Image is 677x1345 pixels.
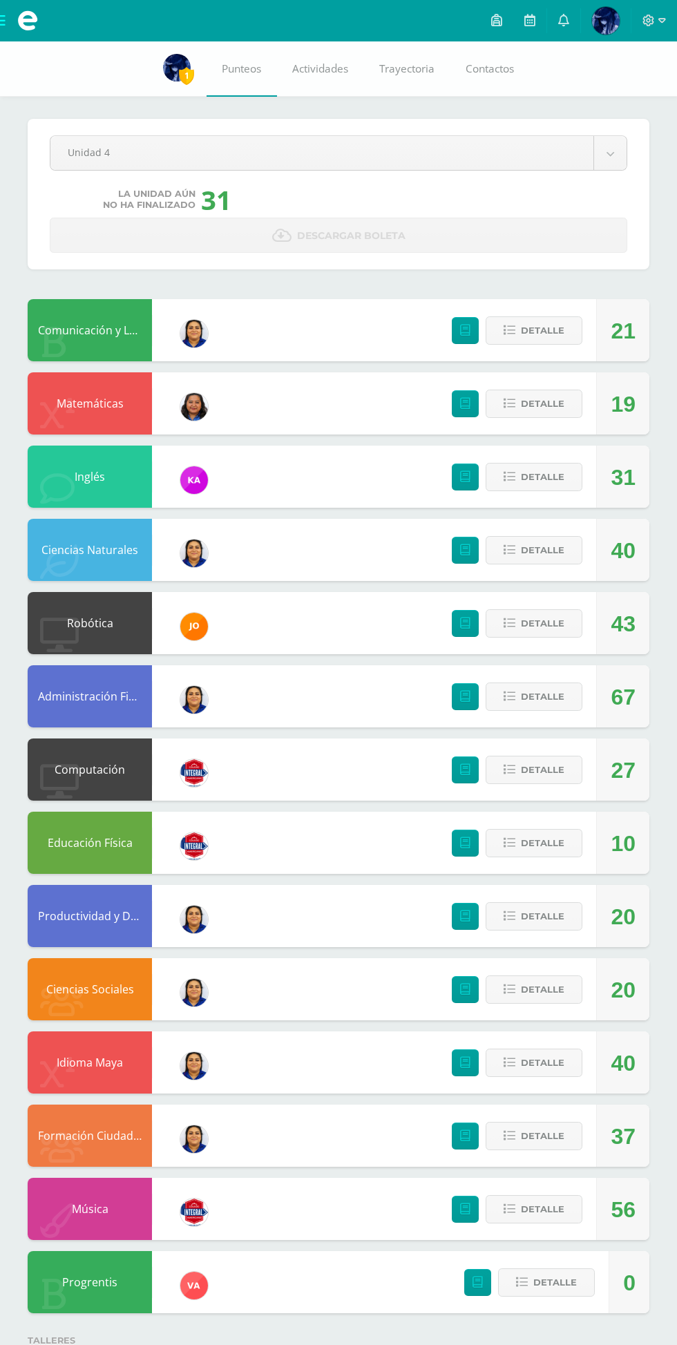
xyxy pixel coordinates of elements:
div: 27 [611,739,636,801]
div: Inglés [28,446,152,508]
div: Computación [28,738,152,801]
a: Contactos [450,41,530,97]
img: 18999b0c88c0c89f4036395265363e11.png [180,979,208,1007]
div: 43 [611,593,636,655]
div: 31 [201,182,231,218]
div: Comunicación y Lenguaje [28,299,152,361]
button: Detalle [486,536,582,564]
span: Actividades [292,61,348,76]
div: 56 [611,1179,636,1241]
span: Detalle [533,1270,577,1295]
button: Detalle [486,1195,582,1223]
div: Matemáticas [28,372,152,435]
img: 387ed2a8187a40742b44cf00216892d1.png [180,832,208,860]
div: 20 [611,886,636,948]
button: Detalle [486,390,582,418]
a: Actividades [277,41,364,97]
div: Música [28,1178,152,1240]
img: 4b944cd152fa08f9135bb134d888d705.png [180,466,208,494]
div: Robótica [28,592,152,654]
button: Detalle [486,902,582,931]
div: Ciencias Sociales [28,958,152,1020]
img: 0e0c6ed2c1250ce726c7ff894111a6dd.png [592,7,620,35]
a: Unidad 4 [50,136,627,170]
a: Trayectoria [364,41,450,97]
span: Detalle [521,904,564,929]
span: Detalle [521,611,564,636]
button: Detalle [486,1122,582,1150]
span: Punteos [222,61,261,76]
span: Trayectoria [379,61,435,76]
div: 37 [611,1105,636,1167]
div: 20 [611,959,636,1021]
button: Detalle [486,756,582,784]
img: 18999b0c88c0c89f4036395265363e11.png [180,540,208,567]
span: Detalle [521,391,564,417]
div: Productividad y Desarrollo [28,885,152,947]
span: 1 [179,67,194,84]
span: Detalle [521,537,564,563]
button: Detalle [498,1268,595,1297]
span: Detalle [521,830,564,856]
div: 67 [611,666,636,728]
div: 10 [611,812,636,875]
div: 0 [623,1252,636,1314]
img: 7a80fdc5f59928efee5a6dcd101d4975.png [180,1272,208,1299]
img: 69811a18efaaf8681e80bc1d2c1e08b6.png [180,393,208,421]
div: 21 [611,300,636,362]
span: Unidad 4 [68,136,576,169]
span: Detalle [521,757,564,783]
span: Detalle [521,464,564,490]
span: Contactos [466,61,514,76]
button: Detalle [486,609,582,638]
span: Detalle [521,318,564,343]
div: 40 [611,1032,636,1094]
span: Detalle [521,1123,564,1149]
img: 18999b0c88c0c89f4036395265363e11.png [180,320,208,347]
a: Punteos [207,41,277,97]
span: Detalle [521,684,564,709]
img: be8102e1d6aaef58604e2e488bb7b270.png [180,759,208,787]
img: dac26b60a093e0c11462deafd29d7a2b.png [180,1199,208,1226]
span: Descargar boleta [297,219,406,253]
div: Ciencias Naturales [28,519,152,581]
div: 40 [611,519,636,582]
span: Detalle [521,977,564,1002]
button: Detalle [486,316,582,345]
span: Detalle [521,1050,564,1076]
img: 18999b0c88c0c89f4036395265363e11.png [180,906,208,933]
button: Detalle [486,829,582,857]
img: 18999b0c88c0c89f4036395265363e11.png [180,1125,208,1153]
img: 30108eeae6c649a9a82bfbaad6c0d1cb.png [180,613,208,640]
span: La unidad aún no ha finalizado [103,189,196,211]
span: Detalle [521,1196,564,1222]
div: Educación Física [28,812,152,874]
button: Detalle [486,975,582,1004]
div: Progrentis [28,1251,152,1313]
div: Formación Ciudadana [28,1105,152,1167]
img: 18999b0c88c0c89f4036395265363e11.png [180,686,208,714]
button: Detalle [486,683,582,711]
div: 31 [611,446,636,508]
div: 19 [611,373,636,435]
button: Detalle [486,463,582,491]
img: 18999b0c88c0c89f4036395265363e11.png [180,1052,208,1080]
div: Idioma Maya [28,1031,152,1094]
img: 0e0c6ed2c1250ce726c7ff894111a6dd.png [163,54,191,82]
div: Administración Financiera [28,665,152,727]
button: Detalle [486,1049,582,1077]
